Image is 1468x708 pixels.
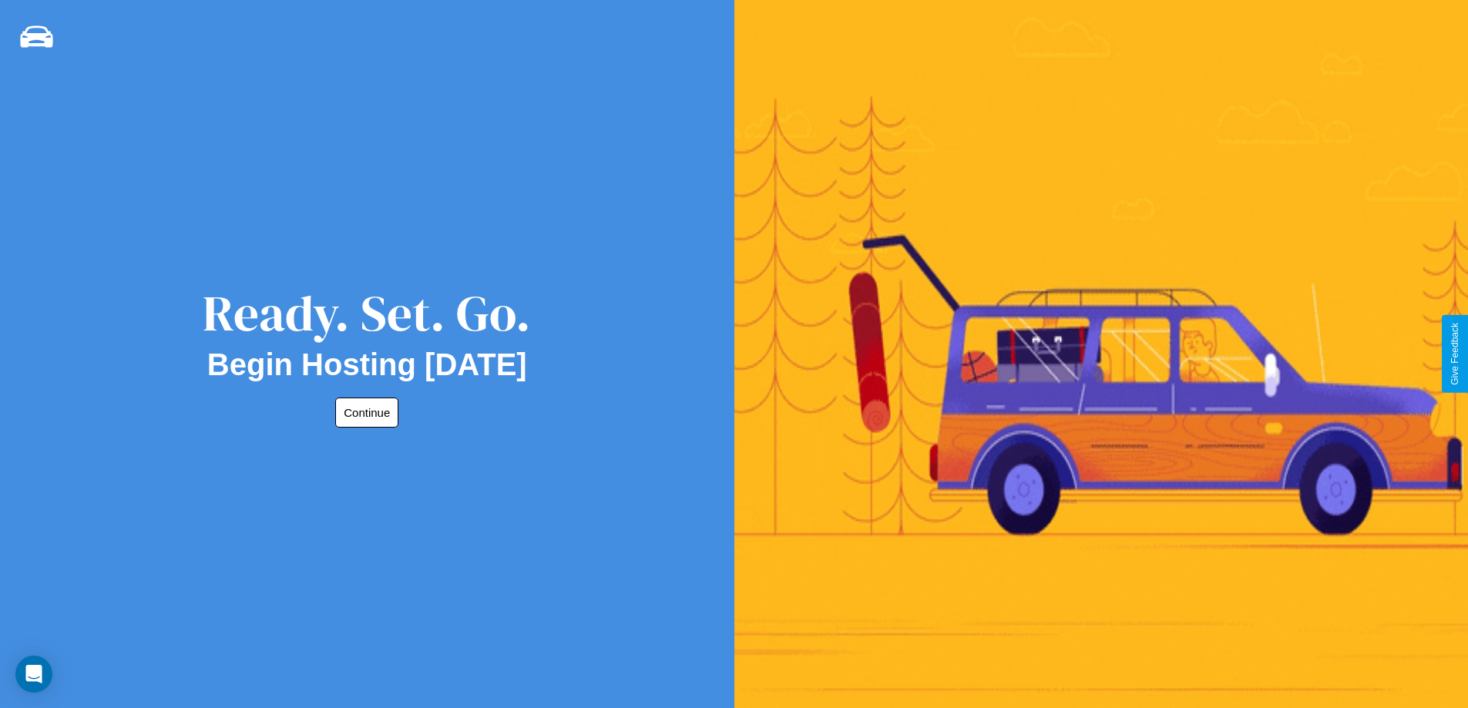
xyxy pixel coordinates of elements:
h2: Begin Hosting [DATE] [207,347,527,382]
div: Give Feedback [1450,323,1460,385]
button: Continue [335,398,398,428]
div: Open Intercom Messenger [15,656,52,693]
div: Ready. Set. Go. [203,279,531,347]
